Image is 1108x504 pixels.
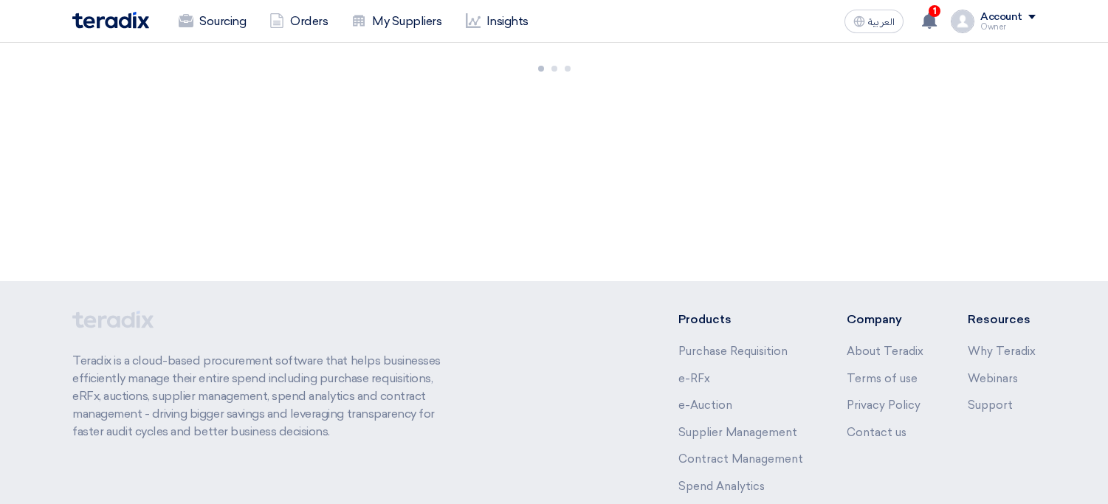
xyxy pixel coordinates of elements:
a: Contact us [847,426,906,439]
a: Insights [454,5,540,38]
div: Owner [980,23,1036,31]
img: profile_test.png [951,10,974,33]
a: Orders [258,5,340,38]
a: About Teradix [847,345,923,358]
button: العربية [844,10,904,33]
a: Webinars [968,372,1018,385]
a: Spend Analytics [678,480,765,493]
a: Purchase Requisition [678,345,788,358]
li: Products [678,311,803,328]
div: Account [980,11,1022,24]
a: e-RFx [678,372,710,385]
span: العربية [868,17,895,27]
a: Contract Management [678,452,803,466]
a: Why Teradix [968,345,1036,358]
a: Sourcing [167,5,258,38]
img: Teradix logo [72,12,149,29]
li: Company [847,311,923,328]
a: My Suppliers [340,5,453,38]
p: Teradix is a cloud-based procurement software that helps businesses efficiently manage their enti... [72,352,458,441]
a: Terms of use [847,372,918,385]
li: Resources [968,311,1036,328]
a: e-Auction [678,398,732,412]
a: Supplier Management [678,426,797,439]
a: Support [968,398,1013,412]
span: 1 [929,5,940,17]
a: Privacy Policy [847,398,921,412]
